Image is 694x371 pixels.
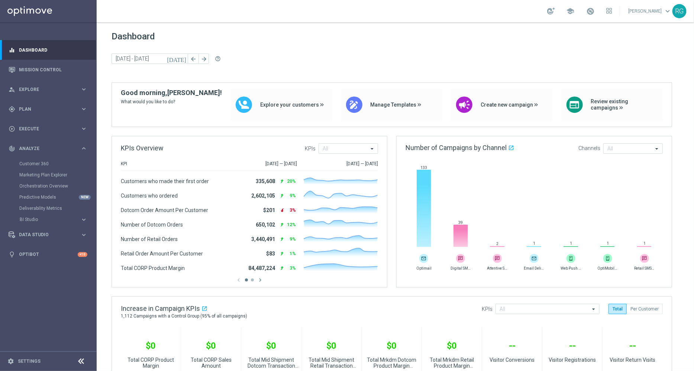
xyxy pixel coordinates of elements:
[9,86,80,93] div: Explore
[19,169,96,180] div: Marketing Plan Explorer
[19,158,96,169] div: Customer 360
[9,245,87,264] div: Optibot
[19,245,78,264] a: Optibot
[9,47,15,53] i: equalizer
[664,7,672,15] span: keyboard_arrow_down
[19,87,80,92] span: Explore
[80,231,87,238] i: keyboard_arrow_right
[19,192,96,203] div: Predictive Models
[19,180,96,192] div: Orchestration Overview
[19,60,87,79] a: Mission Control
[20,217,73,222] span: BI Studio
[9,60,87,79] div: Mission Control
[9,126,80,132] div: Execute
[566,7,574,15] span: school
[19,214,96,225] div: BI Studio
[672,4,687,18] div: RG
[79,195,91,200] div: NEW
[19,217,88,222] button: BI Studio keyboard_arrow_right
[19,40,87,60] a: Dashboard
[78,252,87,257] div: +10
[627,6,672,17] a: [PERSON_NAME]keyboard_arrow_down
[19,203,96,214] div: Deliverability Metrics
[8,87,88,92] button: person_search Explore keyboard_arrow_right
[80,216,87,223] i: keyboard_arrow_right
[80,86,87,93] i: keyboard_arrow_right
[8,251,88,257] button: lightbulb Optibot +10
[80,105,87,113] i: keyboard_arrow_right
[9,251,15,258] i: lightbulb
[19,146,80,151] span: Analyze
[9,40,87,60] div: Dashboard
[19,205,77,211] a: Deliverability Metrics
[19,183,77,189] a: Orchestration Overview
[80,125,87,132] i: keyboard_arrow_right
[19,107,80,111] span: Plan
[8,146,88,152] button: track_changes Analyze keyboard_arrow_right
[19,127,80,131] span: Execute
[19,232,80,237] span: Data Studio
[9,86,15,93] i: person_search
[9,126,15,132] i: play_circle_outline
[9,106,15,113] i: gps_fixed
[18,359,41,364] a: Settings
[7,358,14,365] i: settings
[9,106,80,113] div: Plan
[9,145,15,152] i: track_changes
[8,47,88,53] button: equalizer Dashboard
[19,172,77,178] a: Marketing Plan Explorer
[9,145,80,152] div: Analyze
[9,231,80,238] div: Data Studio
[8,232,88,238] button: Data Studio keyboard_arrow_right
[8,126,88,132] button: play_circle_outline Execute keyboard_arrow_right
[19,161,77,167] a: Customer 360
[8,67,88,73] button: Mission Control
[20,217,80,222] div: BI Studio
[80,145,87,152] i: keyboard_arrow_right
[19,194,77,200] a: Predictive Models
[8,106,88,112] button: gps_fixed Plan keyboard_arrow_right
